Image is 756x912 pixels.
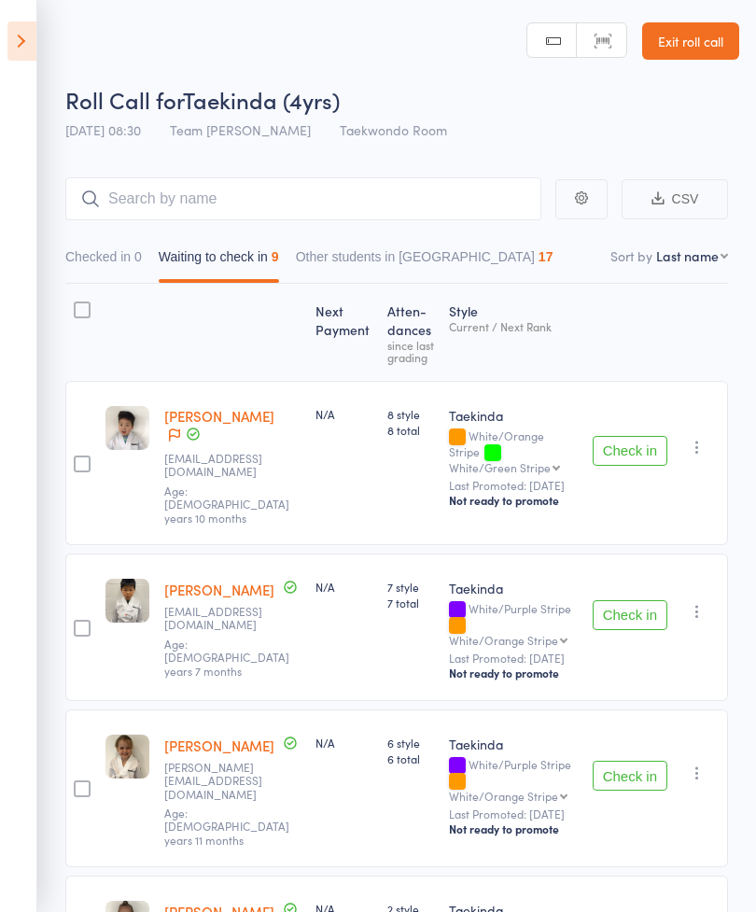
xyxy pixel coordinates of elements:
img: image1732313069.png [105,406,149,450]
div: N/A [315,406,371,422]
a: [PERSON_NAME] [164,580,274,599]
span: 6 total [387,751,434,766]
div: Atten­dances [380,292,441,372]
span: Taekwondo Room [340,120,447,139]
span: 7 total [387,595,434,610]
div: Not ready to promote [449,821,578,836]
small: tunapie@hotmail.com [164,605,286,632]
span: 8 style [387,406,434,422]
span: Team [PERSON_NAME] [170,120,311,139]
div: Style [441,292,585,372]
div: White/Orange Stripe [449,790,558,802]
span: Taekinda (4yrs) [183,84,340,115]
div: Not ready to promote [449,493,578,508]
div: Last name [656,246,719,265]
img: image1746226530.png [105,579,149,623]
button: Other students in [GEOGRAPHIC_DATA]17 [296,240,553,283]
button: Check in [593,436,667,466]
small: Fowler.arp@gmail.com [164,761,286,801]
a: [PERSON_NAME] [164,736,274,755]
label: Sort by [610,246,652,265]
div: 17 [539,249,553,264]
span: [DATE] 08:30 [65,120,141,139]
div: White/Purple Stripe [449,602,578,646]
span: 8 total [387,422,434,438]
div: White/Orange Stripe [449,634,558,646]
span: 6 style [387,735,434,751]
span: Age: [DEMOGRAPHIC_DATA] years 7 months [164,636,289,679]
button: Checked in0 [65,240,142,283]
input: Search by name [65,177,541,220]
button: Waiting to check in9 [159,240,279,283]
div: N/A [315,579,371,595]
button: Check in [593,600,667,630]
div: since last grading [387,339,434,363]
span: Age: [DEMOGRAPHIC_DATA] years 11 months [164,805,289,848]
div: N/A [315,735,371,751]
small: Last Promoted: [DATE] [449,479,578,492]
span: Roll Call for [65,84,183,115]
div: White/Purple Stripe [449,758,578,802]
a: [PERSON_NAME] [164,406,274,426]
button: Check in [593,761,667,791]
div: White/Orange Stripe [449,429,578,473]
div: 9 [272,249,279,264]
small: mishiandfrank@gmail.com [164,452,286,479]
small: Last Promoted: [DATE] [449,652,578,665]
div: Current / Next Rank [449,320,578,332]
div: Taekinda [449,406,578,425]
img: image1745619906.png [105,735,149,779]
div: White/Green Stripe [449,461,551,473]
div: Next Payment [308,292,379,372]
div: Taekinda [449,579,578,597]
div: Taekinda [449,735,578,753]
span: 7 style [387,579,434,595]
small: Last Promoted: [DATE] [449,807,578,821]
div: Not ready to promote [449,666,578,680]
a: Exit roll call [642,22,739,60]
button: CSV [622,179,728,219]
span: Age: [DEMOGRAPHIC_DATA] years 10 months [164,483,289,526]
div: 0 [134,249,142,264]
